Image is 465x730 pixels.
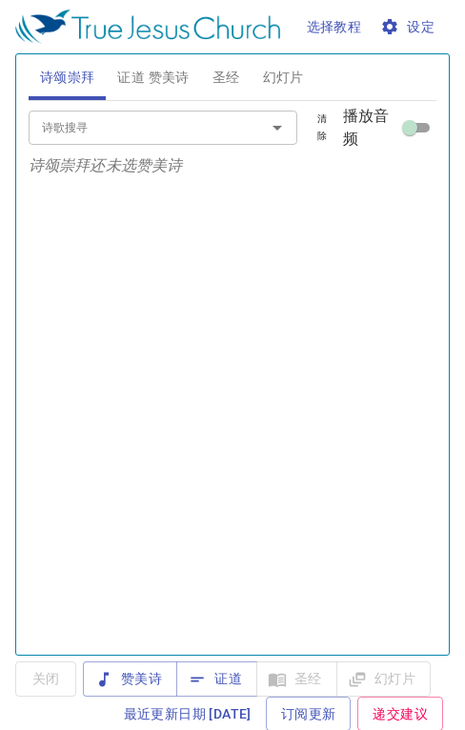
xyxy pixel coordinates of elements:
[192,667,242,691] span: 证道
[176,661,257,697] button: 证道
[83,661,177,697] button: 赞美诗
[264,114,291,141] button: Open
[384,15,435,39] span: 设定
[29,156,183,174] i: 诗颂崇拜还未选赞美诗
[98,667,162,691] span: 赞美诗
[124,702,252,726] span: 最近更新日期 [DATE]
[301,108,342,148] button: 清除
[212,66,240,90] span: 圣经
[263,66,304,90] span: 幻灯片
[299,10,370,45] button: 选择教程
[313,111,331,145] span: 清除
[117,66,189,90] span: 证道 赞美诗
[307,15,362,39] span: 选择教程
[281,702,336,726] span: 订阅更新
[15,10,280,44] img: True Jesus Church
[373,702,428,726] span: 递交建议
[40,66,95,90] span: 诗颂崇拜
[376,10,442,45] button: 设定
[343,105,399,151] span: 播放音频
